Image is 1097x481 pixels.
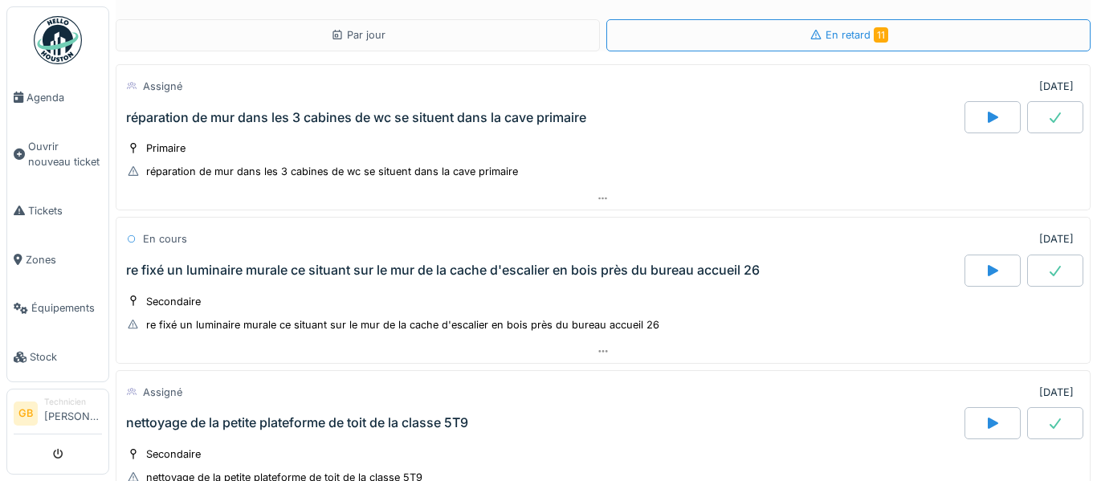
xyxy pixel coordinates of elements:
[146,317,659,332] div: re fixé un luminaire murale ce situant sur le mur de la cache d'escalier en bois près du bureau a...
[28,139,102,169] span: Ouvrir nouveau ticket
[1039,385,1074,400] div: [DATE]
[146,446,201,462] div: Secondaire
[44,396,102,408] div: Technicien
[143,231,187,247] div: En cours
[126,263,760,278] div: re fixé un luminaire murale ce situant sur le mur de la cache d'escalier en bois près du bureau a...
[7,235,108,284] a: Zones
[143,385,182,400] div: Assigné
[874,27,888,43] span: 11
[31,300,102,316] span: Équipements
[146,164,518,179] div: réparation de mur dans les 3 cabines de wc se situent dans la cave primaire
[7,186,108,235] a: Tickets
[146,141,186,156] div: Primaire
[826,29,888,41] span: En retard
[7,284,108,333] a: Équipements
[14,402,38,426] li: GB
[30,349,102,365] span: Stock
[7,73,108,122] a: Agenda
[26,252,102,267] span: Zones
[126,415,468,430] div: nettoyage de la petite plateforme de toit de la classe 5T9
[1039,231,1074,247] div: [DATE]
[143,79,182,94] div: Assigné
[1039,79,1074,94] div: [DATE]
[27,90,102,105] span: Agenda
[146,294,201,309] div: Secondaire
[7,122,108,186] a: Ouvrir nouveau ticket
[7,332,108,381] a: Stock
[28,203,102,218] span: Tickets
[34,16,82,64] img: Badge_color-CXgf-gQk.svg
[126,110,586,125] div: réparation de mur dans les 3 cabines de wc se situent dans la cave primaire
[14,396,102,434] a: GB Technicien[PERSON_NAME]
[331,27,385,43] div: Par jour
[44,396,102,430] li: [PERSON_NAME]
